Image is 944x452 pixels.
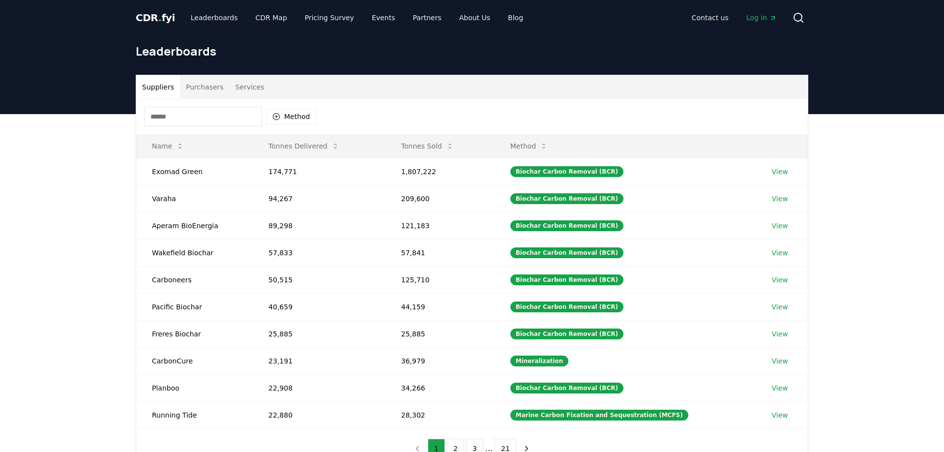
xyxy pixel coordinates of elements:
span: . [158,12,162,24]
div: Biochar Carbon Removal (BCR) [510,274,623,285]
td: 22,908 [253,374,385,401]
a: Partners [405,9,449,27]
div: Biochar Carbon Removal (BCR) [510,220,623,231]
button: Method [502,136,556,156]
td: 44,159 [385,293,495,320]
div: Mineralization [510,356,569,366]
div: Biochar Carbon Removal (BCR) [510,329,623,339]
button: Suppliers [136,75,180,99]
a: View [772,329,788,339]
td: Freres Biochar [136,320,253,347]
button: Purchasers [180,75,230,99]
a: Pricing Survey [297,9,362,27]
nav: Main [183,9,531,27]
td: 174,771 [253,158,385,185]
a: About Us [451,9,498,27]
a: View [772,248,788,258]
a: Log in [738,9,785,27]
td: 25,885 [253,320,385,347]
div: Biochar Carbon Removal (BCR) [510,301,623,312]
td: Wakefield Biochar [136,239,253,266]
td: 22,880 [253,401,385,428]
button: Tonnes Sold [393,136,462,156]
a: Contact us [684,9,737,27]
a: View [772,356,788,366]
a: View [772,167,788,177]
td: CarbonCure [136,347,253,374]
td: 34,266 [385,374,495,401]
div: Biochar Carbon Removal (BCR) [510,383,623,393]
div: Biochar Carbon Removal (BCR) [510,247,623,258]
td: 28,302 [385,401,495,428]
div: Biochar Carbon Removal (BCR) [510,193,623,204]
td: 89,298 [253,212,385,239]
td: Varaha [136,185,253,212]
span: CDR fyi [136,12,175,24]
div: Biochar Carbon Removal (BCR) [510,166,623,177]
td: Planboo [136,374,253,401]
a: Blog [500,9,531,27]
a: View [772,194,788,204]
span: Log in [746,13,777,23]
h1: Leaderboards [136,43,808,59]
a: CDR.fyi [136,11,175,25]
a: View [772,383,788,393]
td: 36,979 [385,347,495,374]
button: Tonnes Delivered [261,136,347,156]
td: 23,191 [253,347,385,374]
td: 1,807,222 [385,158,495,185]
td: Pacific Biochar [136,293,253,320]
td: 25,885 [385,320,495,347]
a: CDR Map [248,9,295,27]
button: Services [230,75,270,99]
td: 57,841 [385,239,495,266]
td: 40,659 [253,293,385,320]
td: Running Tide [136,401,253,428]
nav: Main [684,9,785,27]
button: Method [266,109,317,124]
td: 57,833 [253,239,385,266]
td: Aperam BioEnergia [136,212,253,239]
a: Events [364,9,403,27]
td: 121,183 [385,212,495,239]
a: View [772,302,788,312]
td: 50,515 [253,266,385,293]
a: Leaderboards [183,9,246,27]
div: Marine Carbon Fixation and Sequestration (MCFS) [510,410,688,421]
td: 94,267 [253,185,385,212]
a: View [772,221,788,231]
td: Carboneers [136,266,253,293]
td: 125,710 [385,266,495,293]
a: View [772,275,788,285]
button: Name [144,136,192,156]
td: 209,600 [385,185,495,212]
td: Exomad Green [136,158,253,185]
a: View [772,410,788,420]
